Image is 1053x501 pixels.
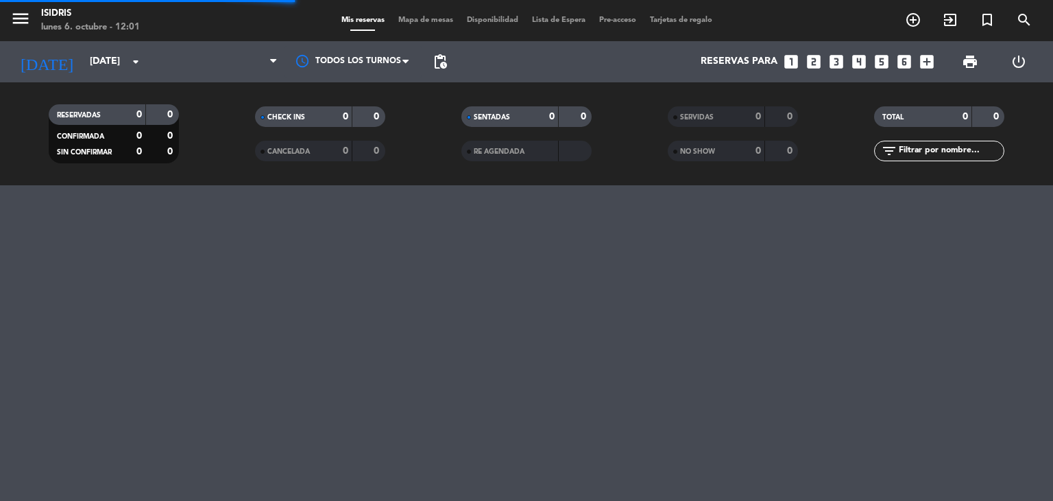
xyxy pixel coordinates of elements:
[701,56,777,67] span: Reservas para
[136,147,142,156] strong: 0
[267,114,305,121] span: CHECK INS
[805,53,823,71] i: looks_two
[41,21,140,34] div: lunes 6. octubre - 12:01
[581,112,589,121] strong: 0
[680,114,714,121] span: SERVIDAS
[136,131,142,141] strong: 0
[1010,54,1027,70] i: power_settings_new
[787,112,795,121] strong: 0
[391,16,460,24] span: Mapa de mesas
[918,53,936,71] i: add_box
[1016,12,1032,28] i: search
[57,133,104,140] span: CONFIRMADA
[905,12,921,28] i: add_circle_outline
[881,143,897,159] i: filter_list
[267,148,310,155] span: CANCELADA
[882,114,904,121] span: TOTAL
[525,16,592,24] span: Lista de Espera
[782,53,800,71] i: looks_one
[167,147,175,156] strong: 0
[474,114,510,121] span: SENTADAS
[57,149,112,156] span: SIN CONFIRMAR
[680,148,715,155] span: NO SHOW
[374,112,382,121] strong: 0
[942,12,958,28] i: exit_to_app
[136,110,142,119] strong: 0
[41,7,140,21] div: isidris
[850,53,868,71] i: looks_4
[643,16,719,24] span: Tarjetas de regalo
[963,112,968,121] strong: 0
[979,12,995,28] i: turned_in_not
[994,41,1043,82] div: LOG OUT
[993,112,1002,121] strong: 0
[474,148,524,155] span: RE AGENDADA
[167,110,175,119] strong: 0
[592,16,643,24] span: Pre-acceso
[10,8,31,29] i: menu
[432,54,448,70] span: pending_actions
[374,146,382,156] strong: 0
[895,53,913,71] i: looks_6
[787,146,795,156] strong: 0
[335,16,391,24] span: Mis reservas
[827,53,845,71] i: looks_3
[128,54,144,70] i: arrow_drop_down
[10,47,83,77] i: [DATE]
[755,112,761,121] strong: 0
[343,146,348,156] strong: 0
[57,112,101,119] span: RESERVADAS
[460,16,525,24] span: Disponibilidad
[343,112,348,121] strong: 0
[962,54,978,70] span: print
[167,131,175,141] strong: 0
[549,112,555,121] strong: 0
[10,8,31,34] button: menu
[897,143,1004,159] input: Filtrar por nombre...
[755,146,761,156] strong: 0
[873,53,891,71] i: looks_5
